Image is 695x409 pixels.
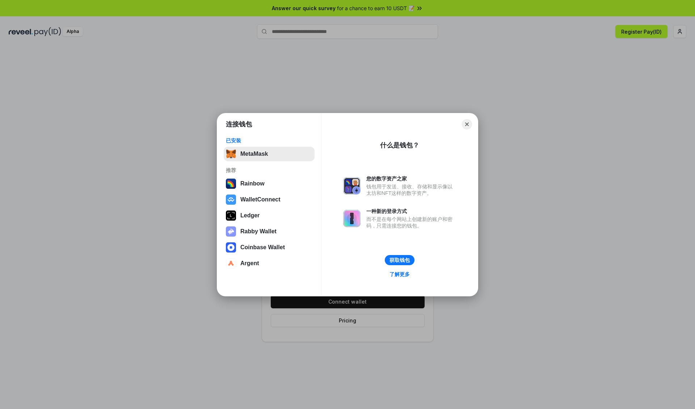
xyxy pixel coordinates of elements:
[389,271,410,277] div: 了解更多
[240,228,277,235] div: Rabby Wallet
[366,208,456,214] div: 一种新的登录方式
[224,147,315,161] button: MetaMask
[224,240,315,255] button: Coinbase Wallet
[224,256,315,271] button: Argent
[226,167,312,174] div: 推荐
[462,119,472,129] button: Close
[380,141,419,150] div: 什么是钱包？
[226,226,236,237] img: svg+xml,%3Csvg%20xmlns%3D%22http%3A%2F%2Fwww.w3.org%2F2000%2Fsvg%22%20fill%3D%22none%22%20viewBox...
[226,210,236,221] img: svg+xml,%3Csvg%20xmlns%3D%22http%3A%2F%2Fwww.w3.org%2F2000%2Fsvg%22%20width%3D%2228%22%20height%3...
[226,149,236,159] img: svg+xml,%3Csvg%20fill%3D%22none%22%20height%3D%2233%22%20viewBox%3D%220%200%2035%2033%22%20width%...
[226,179,236,189] img: svg+xml,%3Csvg%20width%3D%22120%22%20height%3D%22120%22%20viewBox%3D%220%200%20120%20120%22%20fil...
[226,195,236,205] img: svg+xml,%3Csvg%20width%3D%2228%22%20height%3D%2228%22%20viewBox%3D%220%200%2028%2028%22%20fill%3D...
[240,196,281,203] div: WalletConnect
[366,175,456,182] div: 您的数字资产之家
[389,257,410,263] div: 获取钱包
[343,177,361,195] img: svg+xml,%3Csvg%20xmlns%3D%22http%3A%2F%2Fwww.w3.org%2F2000%2Fsvg%22%20fill%3D%22none%22%20viewBox...
[240,212,260,219] div: Ledger
[226,258,236,268] img: svg+xml,%3Csvg%20width%3D%2228%22%20height%3D%2228%22%20viewBox%3D%220%200%2028%2028%22%20fill%3D...
[240,180,265,187] div: Rainbow
[240,244,285,251] div: Coinbase Wallet
[224,176,315,191] button: Rainbow
[366,183,456,196] div: 钱包用于发送、接收、存储和显示像以太坊和NFT这样的数字资产。
[343,210,361,227] img: svg+xml,%3Csvg%20xmlns%3D%22http%3A%2F%2Fwww.w3.org%2F2000%2Fsvg%22%20fill%3D%22none%22%20viewBox...
[224,208,315,223] button: Ledger
[240,151,268,157] div: MetaMask
[224,224,315,239] button: Rabby Wallet
[226,120,252,129] h1: 连接钱包
[226,242,236,253] img: svg+xml,%3Csvg%20width%3D%2228%22%20height%3D%2228%22%20viewBox%3D%220%200%2028%2028%22%20fill%3D...
[240,260,259,267] div: Argent
[385,255,414,265] button: 获取钱包
[224,192,315,207] button: WalletConnect
[366,216,456,229] div: 而不是在每个网站上创建新的账户和密码，只需连接您的钱包。
[226,137,312,144] div: 已安装
[385,270,414,279] a: 了解更多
